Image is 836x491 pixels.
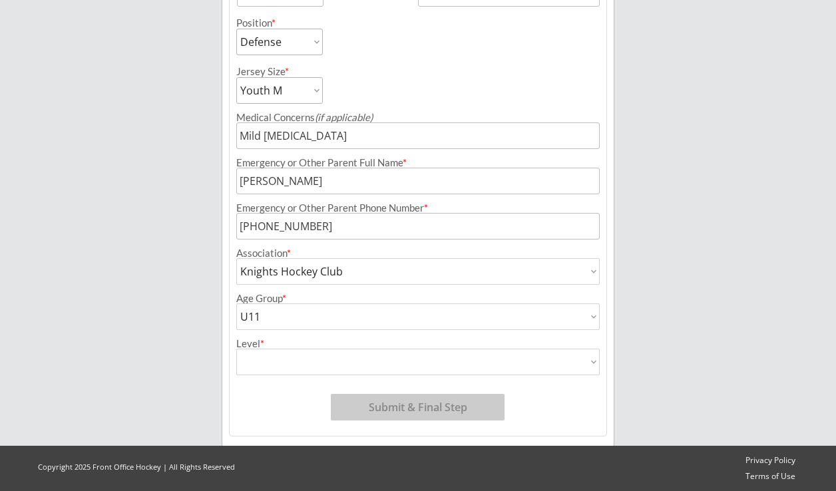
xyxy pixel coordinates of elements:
a: Terms of Use [739,471,801,482]
div: Jersey Size [236,67,305,77]
div: Age Group [236,293,600,303]
div: Association [236,248,600,258]
div: Emergency or Other Parent Full Name [236,158,600,168]
div: Emergency or Other Parent Phone Number [236,203,600,213]
input: Allergies, injuries, etc. [236,122,600,149]
div: Copyright 2025 Front Office Hockey | All Rights Reserved [25,462,248,472]
div: Level [236,339,600,349]
em: (if applicable) [315,111,373,123]
div: Position [236,18,305,28]
button: Submit & Final Step [331,394,505,420]
a: Privacy Policy [739,455,801,466]
div: Medical Concerns [236,112,600,122]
